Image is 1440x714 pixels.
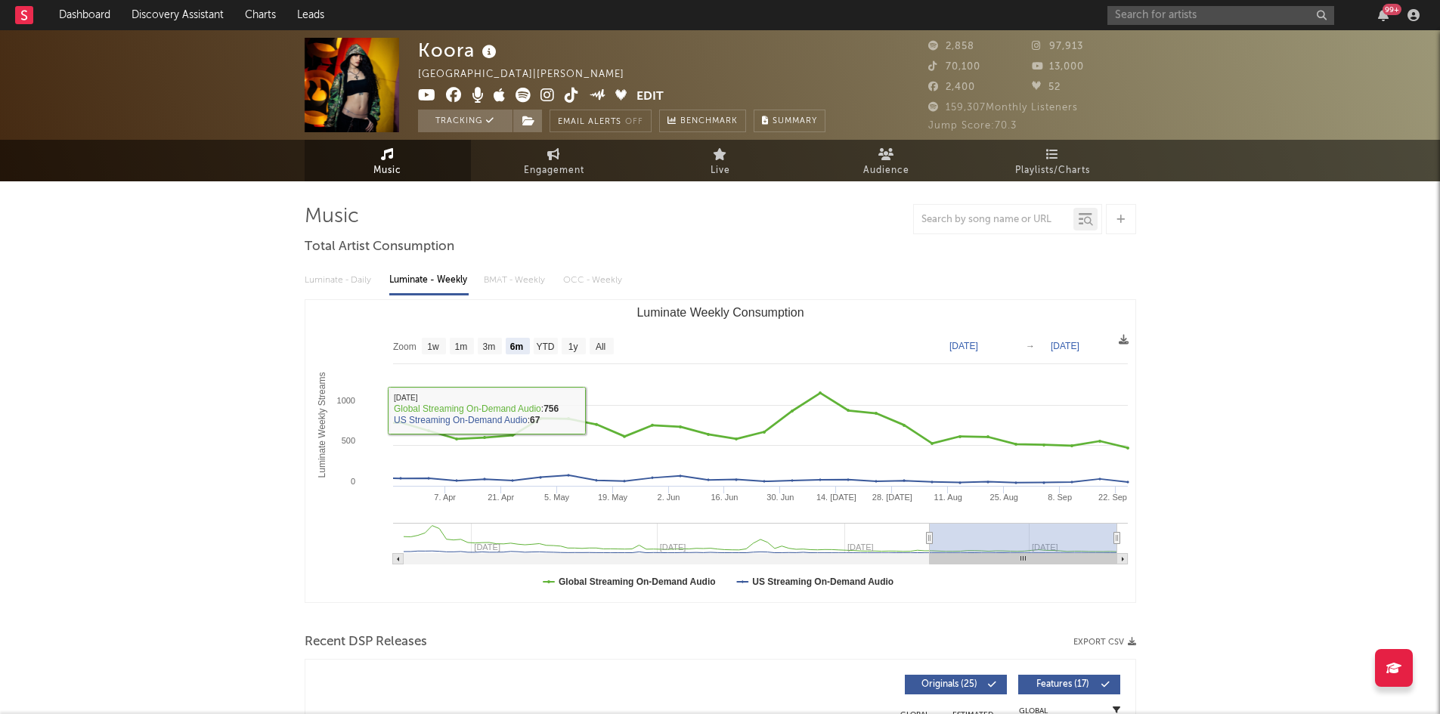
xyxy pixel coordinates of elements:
[773,117,817,125] span: Summary
[559,576,716,587] text: Global Streaming On-Demand Audio
[1032,62,1084,72] span: 13,000
[305,300,1135,602] svg: Luminate Weekly Consumption
[872,493,912,502] text: 28. [DATE]
[625,118,643,126] em: Off
[454,342,467,352] text: 1m
[336,396,355,405] text: 1000
[482,342,495,352] text: 3m
[914,214,1073,226] input: Search by song name or URL
[1098,493,1127,502] text: 22. Sep
[1028,680,1098,689] span: Features ( 17 )
[711,162,730,180] span: Live
[305,633,427,651] span: Recent DSP Releases
[970,140,1136,181] a: Playlists/Charts
[427,342,439,352] text: 1w
[928,103,1078,113] span: 159,307 Monthly Listeners
[418,38,500,63] div: Koora
[754,110,825,132] button: Summary
[305,140,471,181] a: Music
[434,493,456,502] text: 7. Apr
[418,110,513,132] button: Tracking
[928,62,980,72] span: 70,100
[1378,9,1389,21] button: 99+
[934,493,962,502] text: 11. Aug
[393,342,417,352] text: Zoom
[905,675,1007,694] button: Originals(25)
[389,267,469,293] div: Luminate - Weekly
[680,113,738,131] span: Benchmark
[915,680,984,689] span: Originals ( 25 )
[928,121,1017,131] span: Jump Score: 70.3
[863,162,909,180] span: Audience
[550,110,652,132] button: Email AlertsOff
[341,436,355,445] text: 500
[305,238,454,256] span: Total Artist Consumption
[1051,341,1079,351] text: [DATE]
[524,162,584,180] span: Engagement
[1107,6,1334,25] input: Search for artists
[317,372,327,478] text: Luminate Weekly Streams
[471,140,637,181] a: Engagement
[949,341,978,351] text: [DATE]
[1032,42,1083,51] span: 97,913
[637,140,804,181] a: Live
[1048,493,1072,502] text: 8. Sep
[350,477,355,486] text: 0
[928,42,974,51] span: 2,858
[659,110,746,132] a: Benchmark
[636,306,804,319] text: Luminate Weekly Consumption
[536,342,554,352] text: YTD
[1383,4,1401,15] div: 99 +
[804,140,970,181] a: Audience
[711,493,738,502] text: 16. Jun
[657,493,680,502] text: 2. Jun
[1026,341,1035,351] text: →
[989,493,1017,502] text: 25. Aug
[1032,82,1061,92] span: 52
[597,493,627,502] text: 19. May
[595,342,605,352] text: All
[766,493,794,502] text: 30. Jun
[816,493,856,502] text: 14. [DATE]
[488,493,514,502] text: 21. Apr
[509,342,522,352] text: 6m
[1018,675,1120,694] button: Features(17)
[568,342,578,352] text: 1y
[373,162,401,180] span: Music
[928,82,975,92] span: 2,400
[544,493,570,502] text: 5. May
[1015,162,1090,180] span: Playlists/Charts
[752,576,893,587] text: US Streaming On-Demand Audio
[1073,638,1136,647] button: Export CSV
[636,88,664,107] button: Edit
[418,66,642,84] div: [GEOGRAPHIC_DATA] | [PERSON_NAME]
